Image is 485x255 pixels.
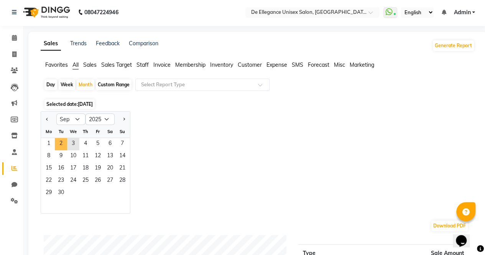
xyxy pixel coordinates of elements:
[45,61,68,68] span: Favorites
[92,150,104,163] span: 12
[85,114,115,125] select: Select year
[67,163,79,175] span: 17
[43,163,55,175] div: Monday, September 15, 2025
[92,175,104,187] div: Friday, September 26, 2025
[92,163,104,175] div: Friday, September 19, 2025
[116,138,128,150] span: 7
[67,150,79,163] span: 10
[41,37,61,51] a: Sales
[55,187,67,199] div: Tuesday, September 30, 2025
[20,2,72,23] img: logo
[104,175,116,187] span: 27
[67,150,79,163] div: Wednesday, September 10, 2025
[79,163,92,175] div: Thursday, September 18, 2025
[67,163,79,175] div: Wednesday, September 17, 2025
[129,40,158,47] a: Comparison
[79,175,92,187] span: 25
[92,150,104,163] div: Friday, September 12, 2025
[79,138,92,150] div: Thursday, September 4, 2025
[104,163,116,175] div: Saturday, September 20, 2025
[79,150,92,163] span: 11
[308,61,329,68] span: Forecast
[79,163,92,175] span: 18
[83,61,97,68] span: Sales
[104,175,116,187] div: Saturday, September 27, 2025
[136,61,149,68] span: Staff
[92,163,104,175] span: 19
[92,175,104,187] span: 26
[92,138,104,150] div: Friday, September 5, 2025
[210,61,233,68] span: Inventory
[79,138,92,150] span: 4
[43,138,55,150] span: 1
[116,175,128,187] div: Sunday, September 28, 2025
[84,2,118,23] b: 08047224946
[101,61,132,68] span: Sales Target
[116,175,128,187] span: 28
[55,175,67,187] span: 23
[121,113,127,125] button: Next month
[104,138,116,150] span: 6
[104,125,116,138] div: Sa
[453,224,477,247] iframe: chat widget
[153,61,171,68] span: Invoice
[350,61,374,68] span: Marketing
[55,125,67,138] div: Tu
[104,150,116,163] div: Saturday, September 13, 2025
[43,150,55,163] span: 8
[431,220,468,231] button: Download PDF
[44,113,50,125] button: Previous month
[92,138,104,150] span: 5
[55,138,67,150] div: Tuesday, September 2, 2025
[67,175,79,187] span: 24
[43,175,55,187] div: Monday, September 22, 2025
[79,175,92,187] div: Thursday, September 25, 2025
[59,79,75,90] div: Week
[43,187,55,199] div: Monday, September 29, 2025
[55,150,67,163] span: 9
[92,125,104,138] div: Fr
[55,150,67,163] div: Tuesday, September 9, 2025
[116,163,128,175] span: 21
[116,163,128,175] div: Sunday, September 21, 2025
[175,61,206,68] span: Membership
[96,79,132,90] div: Custom Range
[67,125,79,138] div: We
[72,61,79,68] span: All
[238,61,262,68] span: Customer
[55,187,67,199] span: 30
[44,99,95,109] span: Selected date:
[116,125,128,138] div: Su
[116,150,128,163] div: Sunday, September 14, 2025
[79,125,92,138] div: Th
[104,150,116,163] span: 13
[96,40,120,47] a: Feedback
[56,114,85,125] select: Select month
[116,150,128,163] span: 14
[43,138,55,150] div: Monday, September 1, 2025
[104,138,116,150] div: Saturday, September 6, 2025
[43,125,55,138] div: Mo
[454,8,470,16] span: Admin
[70,40,87,47] a: Trends
[43,175,55,187] span: 22
[433,40,474,51] button: Generate Report
[67,175,79,187] div: Wednesday, September 24, 2025
[55,163,67,175] div: Tuesday, September 16, 2025
[104,163,116,175] span: 20
[55,175,67,187] div: Tuesday, September 23, 2025
[43,150,55,163] div: Monday, September 8, 2025
[67,138,79,150] span: 3
[67,138,79,150] div: Wednesday, September 3, 2025
[78,101,93,107] span: [DATE]
[43,163,55,175] span: 15
[116,138,128,150] div: Sunday, September 7, 2025
[44,79,57,90] div: Day
[43,187,55,199] span: 29
[77,79,94,90] div: Month
[55,138,67,150] span: 2
[79,150,92,163] div: Thursday, September 11, 2025
[334,61,345,68] span: Misc
[266,61,287,68] span: Expense
[55,163,67,175] span: 16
